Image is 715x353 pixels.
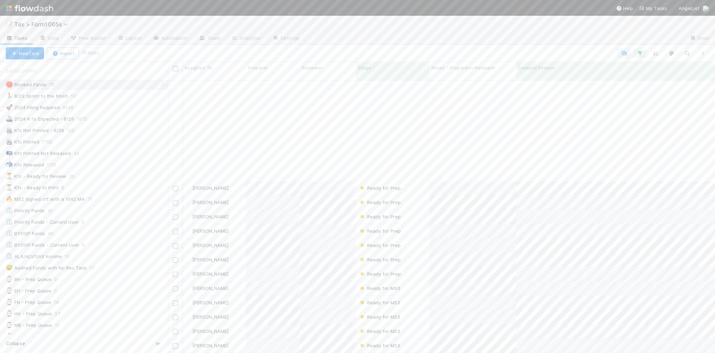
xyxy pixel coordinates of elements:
[192,214,228,219] span: [PERSON_NAME]
[6,252,62,261] div: ALA/ALV/SAX Income
[359,257,401,262] span: Ready for Prep
[173,315,178,320] input: Toggle Row Selected
[112,33,147,44] a: Layout
[6,137,39,146] div: K1s Printed
[192,257,228,262] span: [PERSON_NAME]
[48,229,61,238] span: 40
[186,242,191,248] img: avatar_d45d11ee-0024-4901-936f-9df0a9cc3b4e.png
[6,196,13,202] span: 🔥
[185,227,228,234] div: [PERSON_NAME]
[6,265,13,271] span: 😅
[6,21,13,27] span: 📝
[359,299,400,306] div: Ready for MS3
[173,257,178,263] input: Toggle Row Selected
[6,172,66,181] div: K1s - Ready for Review
[6,275,51,284] div: BH - Prep Queue
[6,80,46,89] div: Blocked Funds
[358,64,371,71] span: Stage
[359,199,401,206] div: Ready for Prep
[186,185,191,191] img: avatar_711f55b7-5a46-40da-996f-bc93b6b86381.png
[6,195,85,204] div: MS2 Signed off with a 1042 MA
[173,186,178,191] input: Toggle Row Selected
[6,333,13,339] span: ⌚
[88,195,99,204] span: 71
[82,241,92,250] span: 0
[147,33,193,44] a: Automation
[69,172,82,181] span: 30
[34,33,64,44] a: Data
[359,285,400,292] div: Ready for MS3
[6,115,74,124] div: 2024 K-1s Expected - 8/29
[185,270,228,277] div: [PERSON_NAME]
[702,5,709,12] img: avatar_45ea4894-10ca-450f-982d-dabe3bd75b0b.png
[185,313,228,320] div: [PERSON_NAME]
[186,285,191,291] img: avatar_d45d11ee-0024-4901-936f-9df0a9cc3b4e.png
[77,115,94,124] span: 1875
[248,64,268,71] span: Preparer
[359,184,401,192] div: Ready for Prep
[173,200,178,205] input: Toggle Row Selected
[6,34,28,42] span: Tasks
[6,241,79,250] div: BYOGP Funds - Current User
[185,213,228,220] div: [PERSON_NAME]
[6,242,13,248] span: ⏲️
[6,139,13,145] span: 🖨️
[616,5,633,12] div: Help
[6,263,87,272] div: Audited Funds with No Rec Task
[359,228,401,234] span: Ready for Prep
[185,299,228,306] div: [PERSON_NAME]
[186,228,191,234] img: avatar_711f55b7-5a46-40da-996f-bc93b6b86381.png
[6,298,51,307] div: FN - Prep Queue
[185,256,228,263] div: [PERSON_NAME]
[173,243,178,248] input: Toggle Row Selected
[6,127,13,133] span: 🖨️
[186,271,191,277] img: avatar_d45d11ee-0024-4901-936f-9df0a9cc3b4e.png
[6,253,13,259] span: ⏲️
[6,81,13,87] span: 🛑
[71,92,84,101] span: 52
[186,300,191,305] img: avatar_d45d11ee-0024-4901-936f-9df0a9cc3b4e.png
[6,104,13,110] span: 🚀
[6,229,45,238] div: BYOGP Funds
[173,66,178,71] input: Toggle All Rows Selected
[6,287,13,294] span: ⌚
[192,343,228,348] span: [PERSON_NAME]
[186,314,191,320] img: avatar_d45d11ee-0024-4901-936f-9df0a9cc3b4e.png
[359,313,400,320] div: Ready for MS3
[359,328,400,334] span: Ready for MS3
[6,299,13,305] span: ⌚
[47,160,64,169] span: 1721
[185,342,228,349] div: [PERSON_NAME]
[6,47,44,59] button: NewTask
[185,242,228,249] div: [PERSON_NAME]
[82,218,92,227] span: 0
[173,214,178,220] input: Toggle Row Selected
[359,242,401,249] div: Ready for Prep
[173,343,178,349] input: Toggle Row Selected
[55,309,67,318] span: 27
[6,207,13,213] span: ⏲️
[70,34,106,42] span: Flow Builder
[6,150,13,156] span: 📭
[74,149,87,158] span: 34
[185,199,228,206] div: [PERSON_NAME]
[359,314,400,320] span: Ready for MS3
[359,300,400,305] span: Ready for MS3
[6,206,45,215] div: Priority Funds
[639,5,667,11] span: My Tasks
[186,328,191,334] img: avatar_e41e7ae5-e7d9-4d8d-9f56-31b0d7a2f4fd.png
[186,214,191,219] img: avatar_711f55b7-5a46-40da-996f-bc93b6b86381.png
[359,214,401,219] span: Ready for Prep
[192,242,228,248] span: [PERSON_NAME]
[173,286,178,291] input: Toggle Row Selected
[192,328,228,334] span: [PERSON_NAME]
[192,185,228,191] span: [PERSON_NAME]
[6,309,52,318] div: HV - Prep Queue
[185,328,228,335] div: [PERSON_NAME]
[186,257,191,262] img: avatar_d45d11ee-0024-4901-936f-9df0a9cc3b4e.png
[6,93,13,99] span: 🏃
[6,116,13,122] span: 🚢
[185,285,228,292] div: [PERSON_NAME]
[192,228,228,234] span: [PERSON_NAME]
[359,227,401,234] div: Ready for Prep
